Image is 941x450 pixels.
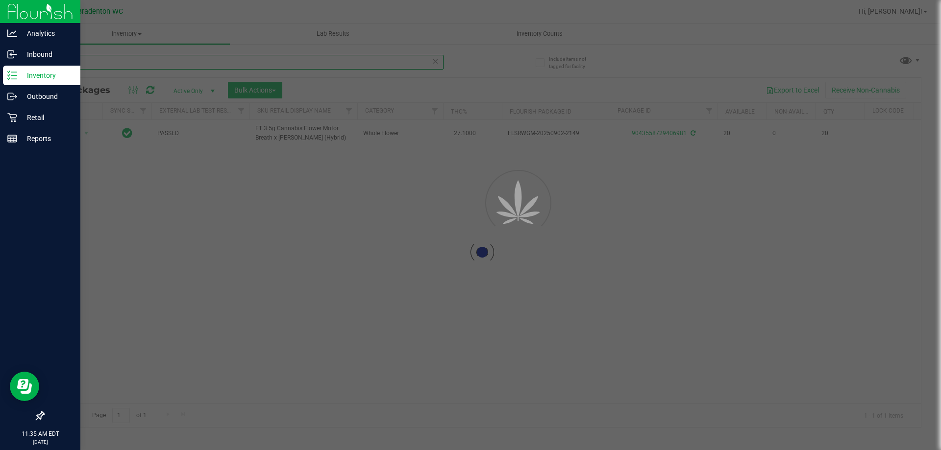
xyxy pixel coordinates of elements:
p: Analytics [17,27,76,39]
p: [DATE] [4,438,76,446]
inline-svg: Inbound [7,49,17,59]
inline-svg: Reports [7,134,17,143]
inline-svg: Retail [7,113,17,122]
inline-svg: Analytics [7,28,17,38]
p: Retail [17,112,76,123]
inline-svg: Inventory [7,71,17,80]
inline-svg: Outbound [7,92,17,101]
p: Inbound [17,48,76,60]
p: 11:35 AM EDT [4,429,76,438]
p: Outbound [17,91,76,102]
p: Inventory [17,70,76,81]
p: Reports [17,133,76,144]
iframe: Resource center [10,372,39,401]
